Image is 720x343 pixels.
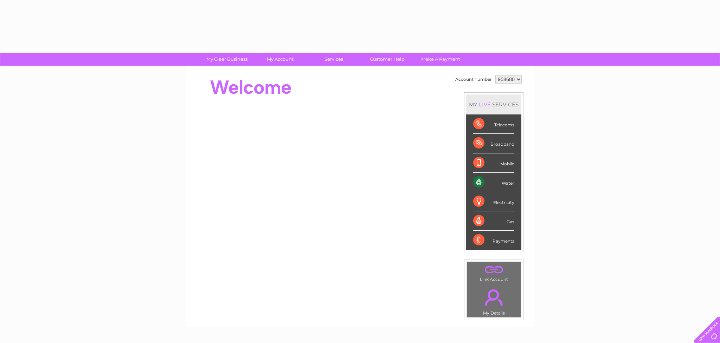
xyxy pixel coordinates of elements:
div: Water [473,173,514,192]
td: My Details [467,283,521,318]
td: Account number [454,73,494,85]
a: Services [305,53,363,66]
div: LIVE [477,101,492,108]
a: My Account [251,53,309,66]
div: Electricity [473,192,514,211]
a: . [469,285,519,310]
td: Link Account [467,262,521,284]
a: Customer Help [358,53,416,66]
div: Broadband [473,134,514,153]
div: Telecoms [473,114,514,134]
a: Make A Payment [412,53,470,66]
a: . [469,264,519,276]
div: Payments [473,231,514,250]
div: Mobile [473,153,514,173]
div: Gas [473,211,514,231]
div: MY SERVICES [466,94,521,114]
a: My Clear Business [198,53,256,66]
